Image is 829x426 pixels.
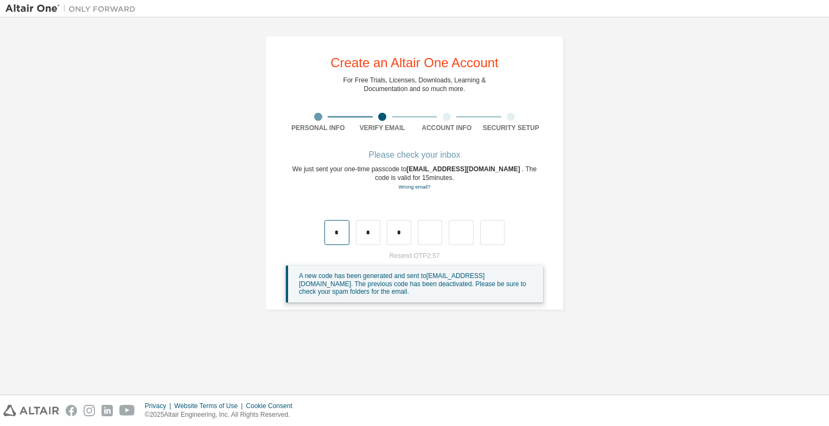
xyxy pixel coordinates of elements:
div: We just sent your one-time passcode to . The code is valid for 15 minutes. [286,165,543,191]
img: Altair One [5,3,141,14]
div: Please check your inbox [286,152,543,158]
p: © 2025 Altair Engineering, Inc. All Rights Reserved. [145,410,299,419]
img: youtube.svg [119,405,135,416]
span: A new code has been generated and sent to [EMAIL_ADDRESS][DOMAIN_NAME] . The previous code has be... [299,272,526,295]
div: Website Terms of Use [174,402,246,410]
div: Verify Email [350,124,415,132]
div: Privacy [145,402,174,410]
div: Personal Info [286,124,350,132]
img: instagram.svg [84,405,95,416]
div: Account Info [414,124,479,132]
div: Security Setup [479,124,544,132]
div: Cookie Consent [246,402,298,410]
img: linkedin.svg [101,405,113,416]
img: facebook.svg [66,405,77,416]
div: Create an Altair One Account [330,56,499,69]
img: altair_logo.svg [3,405,59,416]
div: For Free Trials, Licenses, Downloads, Learning & Documentation and so much more. [343,76,486,93]
a: Go back to the registration form [398,184,430,190]
span: [EMAIL_ADDRESS][DOMAIN_NAME] [406,165,522,173]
